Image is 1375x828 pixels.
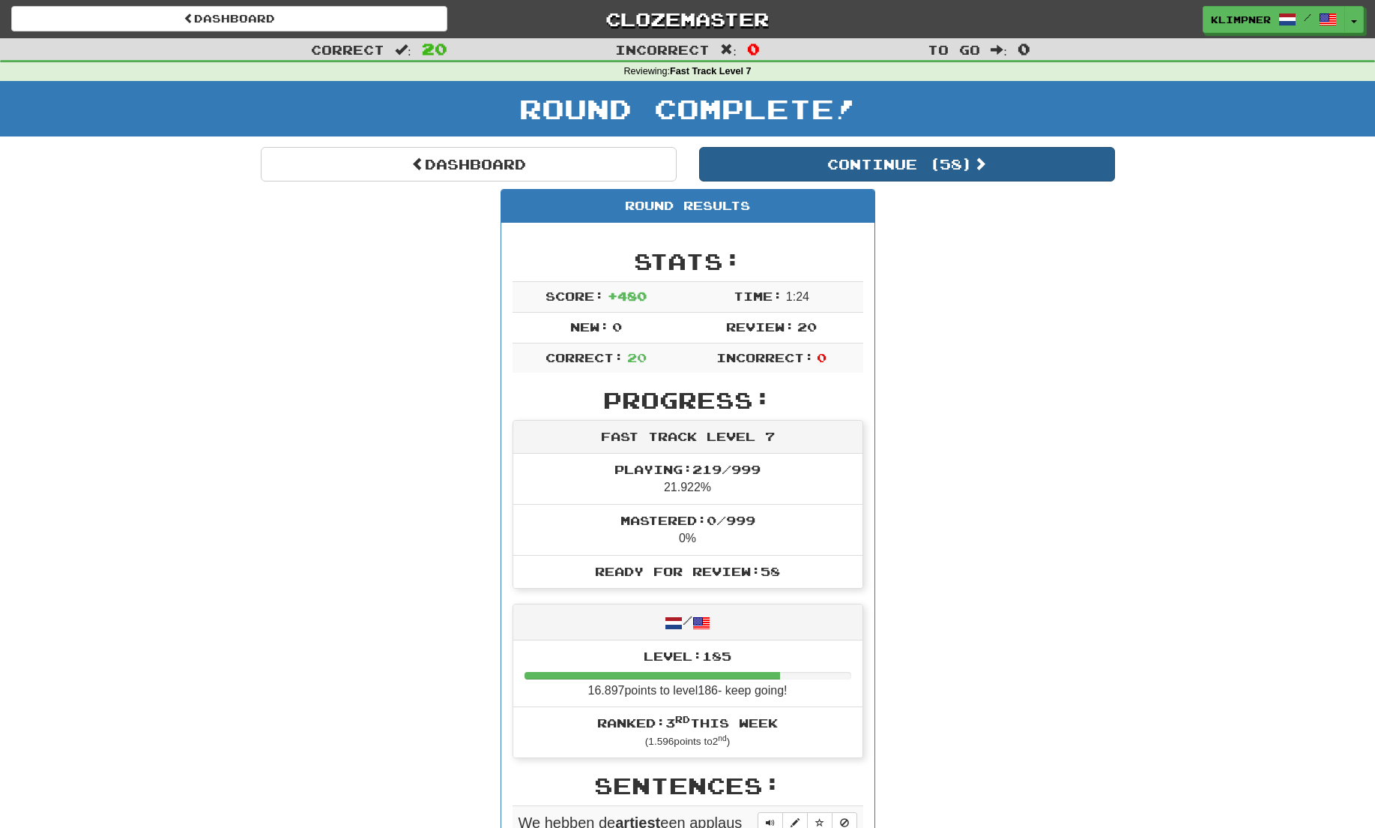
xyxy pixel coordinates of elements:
h1: Round Complete! [5,94,1370,124]
span: + 480 [608,289,647,303]
span: 0 [1018,40,1030,58]
span: 20 [797,319,817,334]
span: 0 [612,319,622,334]
div: Fast Track Level 7 [513,421,862,454]
span: Incorrect [615,42,710,57]
span: Incorrect: [716,350,814,364]
button: Continue (58) [699,147,1115,181]
a: Dashboard [261,147,677,181]
span: 0 [817,350,826,364]
a: Clozemaster [470,6,906,32]
span: Correct: [546,350,623,364]
li: 0% [513,504,862,556]
span: 20 [627,350,647,364]
a: Dashboard [11,6,447,31]
div: Round Results [501,190,874,223]
span: Correct [311,42,384,57]
h2: Stats: [513,249,863,274]
strong: Fast Track Level 7 [670,66,752,76]
sup: nd [718,734,726,742]
small: ( 1.596 points to 2 ) [645,736,730,747]
span: : [395,43,411,56]
span: To go [928,42,980,57]
div: / [513,604,862,640]
span: Ranked: 3 this week [597,715,778,730]
span: : [720,43,737,56]
span: Score: [546,289,604,303]
span: Playing: 219 / 999 [614,462,761,476]
span: Time: [734,289,782,303]
span: Review: [726,319,794,334]
span: 1 : 24 [786,290,809,303]
span: Mastered: 0 / 999 [620,513,755,527]
span: klimpner [1211,13,1271,26]
li: 21.922% [513,454,862,505]
li: 16.897 points to level 186 - keep going! [513,640,862,708]
span: 20 [422,40,447,58]
h2: Sentences: [513,773,863,798]
span: New: [570,319,609,334]
span: : [991,43,1007,56]
span: / [1304,12,1311,22]
h2: Progress: [513,388,863,412]
sup: rd [675,714,690,724]
span: Ready for Review: 58 [595,564,780,578]
span: 0 [747,40,760,58]
a: klimpner / [1203,6,1345,33]
span: Level: 185 [644,649,731,663]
